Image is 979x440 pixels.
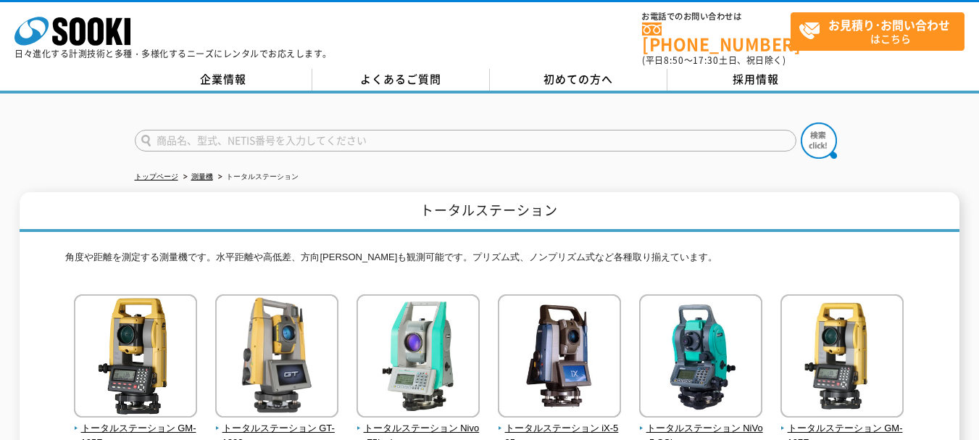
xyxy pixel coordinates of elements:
img: トータルステーション GM-105F [74,294,197,421]
a: トップページ [135,173,178,180]
img: btn_search.png [801,123,837,159]
span: はこちら [799,13,964,49]
a: お見積り･お問い合わせはこちら [791,12,965,51]
span: (平日 ～ 土日、祝日除く) [642,54,786,67]
a: 企業情報 [135,69,312,91]
strong: お見積り･お問い合わせ [828,16,950,33]
a: 初めての方へ [490,69,667,91]
p: 日々進化する計測技術と多種・多様化するニーズにレンタルでお応えします。 [14,49,332,58]
img: トータルステーション Nivo-F5L plus [357,294,480,421]
img: トータルステーション NiVo-5.SCL [639,294,762,421]
a: [PHONE_NUMBER] [642,22,791,52]
h1: トータルステーション [20,192,959,232]
p: 角度や距離を測定する測量機です。水平距離や高低差、方向[PERSON_NAME]も観測可能です。プリズム式、ノンプリズム式など各種取り揃えています。 [65,250,913,273]
span: 初めての方へ [543,71,613,87]
span: 8:50 [664,54,684,67]
img: トータルステーション iX-505 [498,294,621,421]
a: 採用情報 [667,69,845,91]
a: 測量機 [191,173,213,180]
img: トータルステーション GT-1203 [215,294,338,421]
span: 17:30 [693,54,719,67]
a: よくあるご質問 [312,69,490,91]
input: 商品名、型式、NETIS番号を入力してください [135,130,796,151]
img: トータルステーション GM-107F [780,294,904,421]
span: お電話でのお問い合わせは [642,12,791,21]
li: トータルステーション [215,170,299,185]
